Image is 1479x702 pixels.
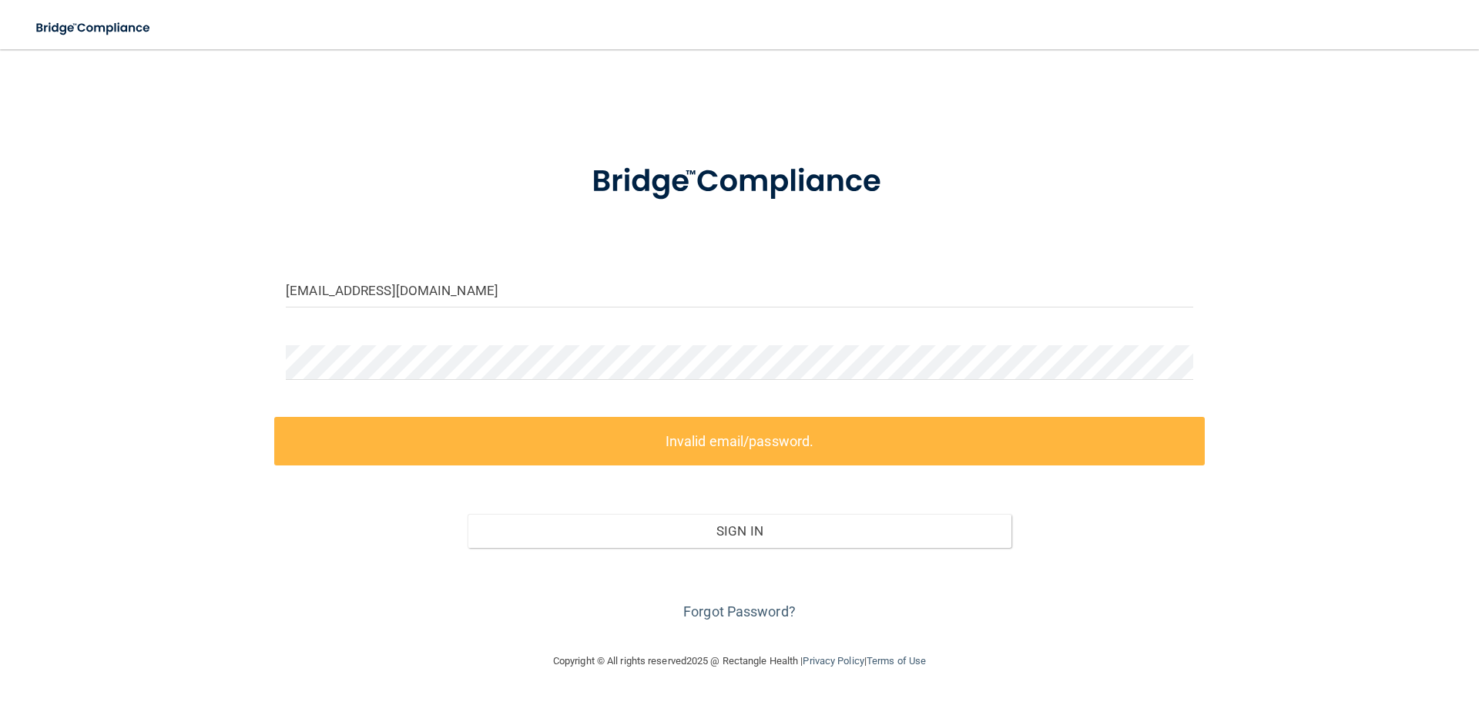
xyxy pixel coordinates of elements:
[23,12,165,44] img: bridge_compliance_login_screen.278c3ca4.svg
[867,655,926,667] a: Terms of Use
[803,655,864,667] a: Privacy Policy
[560,142,919,222] img: bridge_compliance_login_screen.278c3ca4.svg
[683,603,796,620] a: Forgot Password?
[468,514,1012,548] button: Sign In
[274,417,1205,465] label: Invalid email/password.
[458,637,1021,686] div: Copyright © All rights reserved 2025 @ Rectangle Health | |
[286,273,1193,307] input: Email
